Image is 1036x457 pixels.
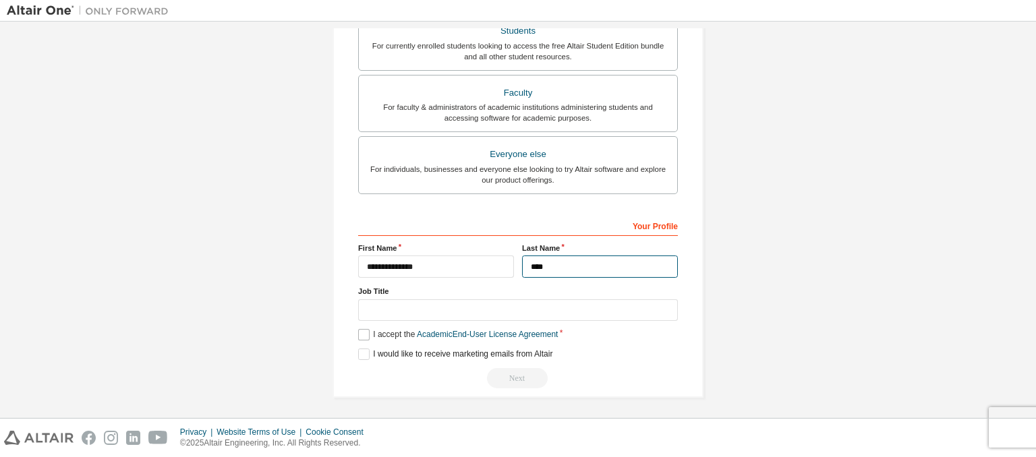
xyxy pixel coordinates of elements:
div: For faculty & administrators of academic institutions administering students and accessing softwa... [367,102,669,123]
div: Website Terms of Use [217,427,306,437]
img: altair_logo.svg [4,431,74,445]
div: Read and acccept EULA to continue [358,368,678,388]
img: linkedin.svg [126,431,140,445]
div: Faculty [367,84,669,102]
img: instagram.svg [104,431,118,445]
label: I accept the [358,329,558,340]
div: Privacy [180,427,217,437]
div: Cookie Consent [306,427,371,437]
img: youtube.svg [148,431,168,445]
div: Everyone else [367,145,669,164]
img: facebook.svg [82,431,96,445]
div: For currently enrolled students looking to access the free Altair Student Edition bundle and all ... [367,40,669,62]
div: For individuals, businesses and everyone else looking to try Altair software and explore our prod... [367,164,669,185]
p: © 2025 Altair Engineering, Inc. All Rights Reserved. [180,437,372,449]
img: Altair One [7,4,175,18]
label: Last Name [522,243,678,253]
a: Academic End-User License Agreement [417,330,558,339]
div: Your Profile [358,214,678,236]
div: Students [367,22,669,40]
label: First Name [358,243,514,253]
label: Job Title [358,286,678,297]
label: I would like to receive marketing emails from Altair [358,348,552,360]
